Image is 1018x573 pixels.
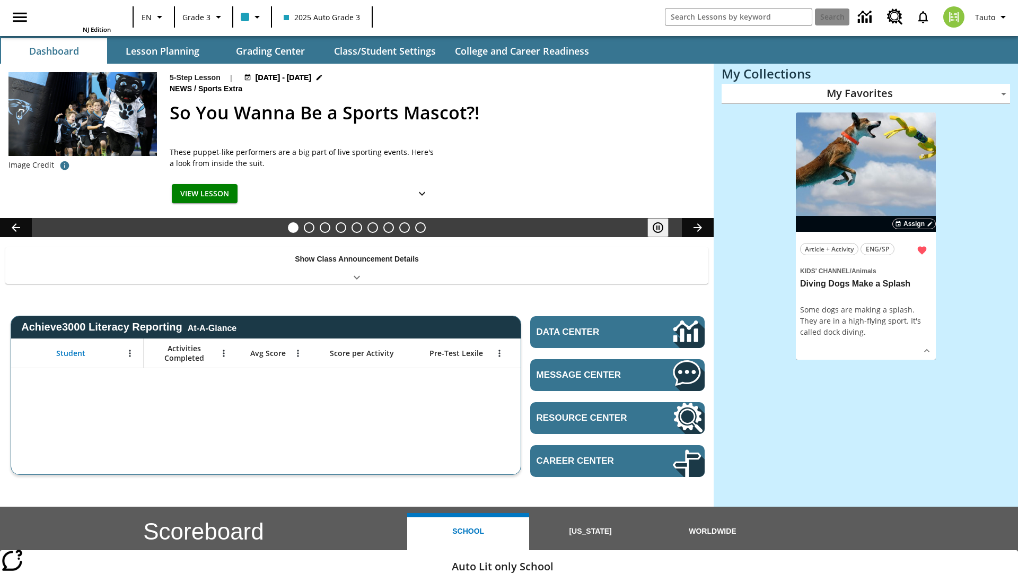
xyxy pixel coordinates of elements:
button: Slide 9 Career Lesson [415,222,426,233]
button: Slide 8 Pre-release lesson [399,222,410,233]
div: Some dogs are making a splash. They are in a high-flying sport. It's called dock diving. [800,304,932,337]
button: Dashboard [1,38,107,64]
a: Notifications [909,3,937,31]
a: Data Center [530,316,705,348]
button: Show Details [919,343,935,359]
span: Animals [852,267,876,275]
div: At-A-Glance [188,322,236,333]
img: The Carolina Panthers' mascot, Sir Purr leads a YMCA flag football team onto the field before an ... [8,72,157,156]
button: Language: EN, Select a language [137,7,171,27]
div: Pause [647,218,679,237]
span: Assign [903,219,925,229]
img: avatar image [943,6,964,28]
button: Article + Activity [800,243,858,255]
p: Show Class Announcement Details [295,254,419,265]
button: Open Menu [122,345,138,361]
div: lesson details [796,112,936,360]
a: Resource Center, Will open in new tab [881,3,909,31]
span: Resource Center [537,413,641,423]
div: Show Class Announcement Details [5,247,708,284]
h2: So You Wanna Be a Sports Mascot?! [170,99,701,126]
a: Message Center [530,359,705,391]
button: Lesson Planning [109,38,215,64]
span: Achieve3000 Literacy Reporting [21,321,236,333]
button: Open Menu [216,345,232,361]
span: Data Center [537,327,637,337]
button: Open Menu [492,345,507,361]
button: Slide 1 So You Wanna Be a Sports Mascot?! [288,222,299,233]
button: Open side menu [4,2,36,33]
button: Worldwide [652,513,774,550]
p: Image Credit [8,160,54,170]
span: Pre-Test Lexile [429,349,483,358]
button: Slide 2 Taking Movies to the X-Dimension [304,222,314,233]
button: [US_STATE] [529,513,651,550]
span: EN [142,12,152,23]
a: Career Center [530,445,705,477]
span: [DATE] - [DATE] [256,72,311,83]
button: Select a new avatar [937,3,971,31]
button: School [407,513,529,550]
input: search field [665,8,812,25]
span: Avg Score [250,349,286,358]
button: Profile/Settings [971,7,1014,27]
span: Tauto [975,12,995,23]
h3: Diving Dogs Make a Splash [800,279,932,290]
span: Grade 3 [182,12,210,23]
div: My Favorites [722,84,1010,104]
button: Remove from Favorites [912,241,932,260]
span: ENG/SP [866,244,889,255]
button: Slide 6 Dogs With Jobs [367,222,378,233]
span: Sports Extra [198,83,244,95]
span: News [170,83,194,95]
span: / [850,267,852,275]
div: These puppet-like performers are a big part of live sporting events. Here's a look from inside th... [170,146,435,169]
span: 2025 Auto Grade 3 [284,12,360,23]
button: Lesson carousel, Next [682,218,714,237]
button: Slide 7 Cars of the Future? [383,222,394,233]
a: Data Center [852,3,881,32]
button: Open Menu [290,345,306,361]
button: Class color is light blue. Change class color [236,7,268,27]
span: Activities Completed [149,344,219,363]
span: Article + Activity [805,244,854,255]
span: NJ Edition [83,25,111,33]
span: / [194,84,196,93]
button: Grade: Grade 3, Select a grade [178,7,229,27]
button: Photo credit: AP Photo/Bob Leverone [54,156,75,175]
button: Slide 4 Joplin's Question [336,222,346,233]
button: Slide 3 The Cold, Cold Moon [320,222,330,233]
button: Slide 5 A Lord, A Lion, and a Pickle [352,222,362,233]
span: Career Center [537,456,641,466]
a: Resource Center, Will open in new tab [530,402,705,434]
button: Assign Choose Dates [892,219,936,229]
h3: My Collections [722,66,1010,81]
p: 5-Step Lesson [170,72,221,83]
span: Message Center [537,370,641,380]
button: Class/Student Settings [326,38,444,64]
button: Grading Center [217,38,323,64]
button: ENG/SP [861,243,894,255]
button: Aug 24 - Aug 24 Choose Dates [242,72,326,83]
button: Show Details [411,184,433,204]
button: College and Career Readiness [446,38,598,64]
span: Topic: Kids' Channel/Animals [800,265,932,276]
span: | [229,72,233,83]
span: Student [56,349,85,358]
a: Home [42,4,111,25]
span: Score per Activity [330,349,394,358]
span: Kids' Channel [800,267,850,275]
button: View Lesson [172,184,238,204]
div: Home [42,3,111,33]
button: Pause [647,218,669,237]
